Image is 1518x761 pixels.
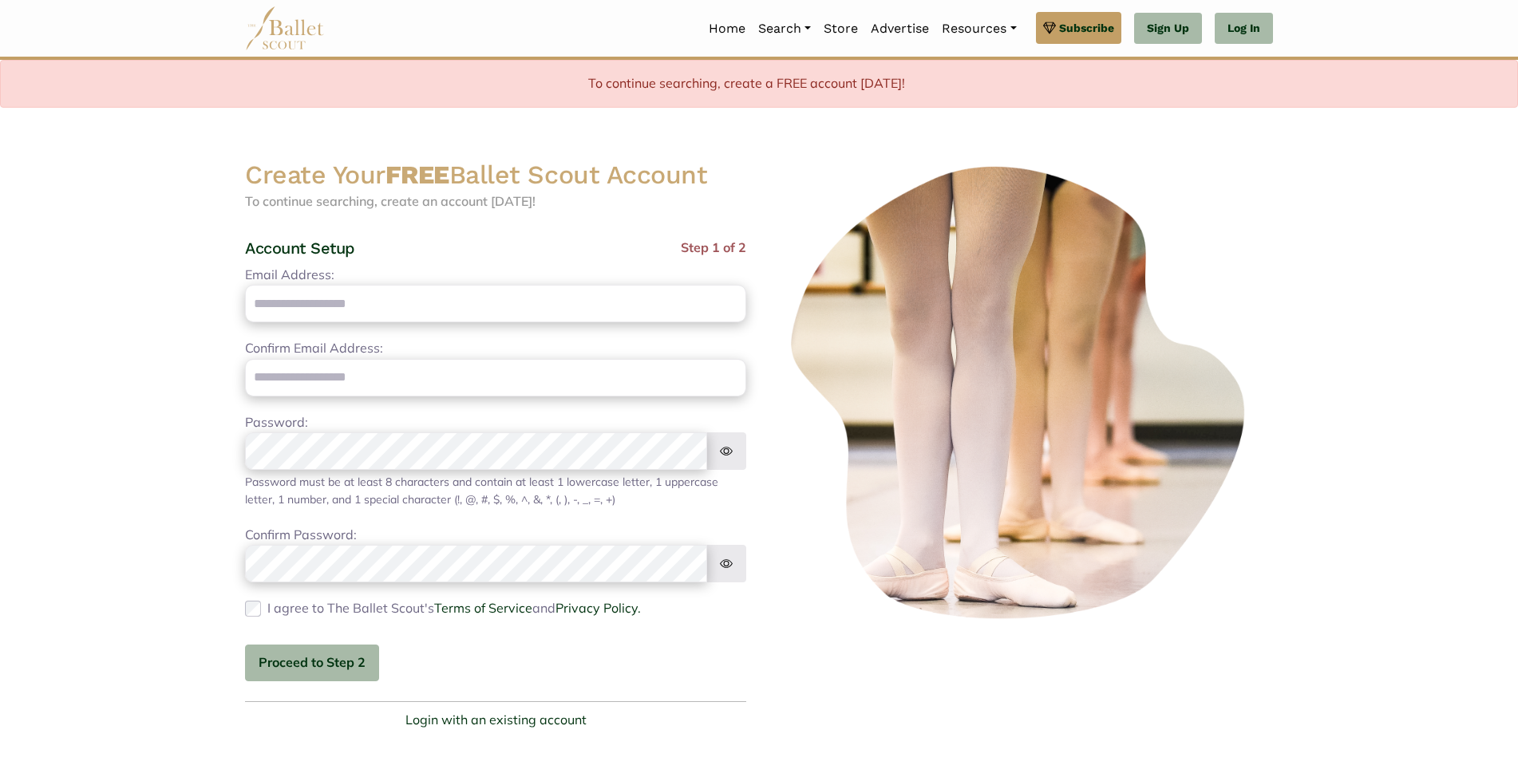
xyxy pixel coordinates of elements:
[772,159,1273,629] img: ballerinas
[1134,13,1202,45] a: Sign Up
[267,598,641,619] label: I agree to The Ballet Scout's and
[245,412,308,433] label: Password:
[385,160,449,190] strong: FREE
[245,193,536,209] span: To continue searching, create an account [DATE]!
[702,12,752,45] a: Home
[817,12,864,45] a: Store
[245,238,355,258] h4: Account Setup
[1043,19,1056,37] img: gem.svg
[405,710,587,731] a: Login with an existing account
[1215,13,1273,45] a: Log In
[935,12,1022,45] a: Resources
[245,525,357,546] label: Confirm Password:
[555,600,641,616] a: Privacy Policy.
[245,645,379,682] button: Proceed to Step 2
[1059,19,1114,37] span: Subscribe
[681,238,746,265] span: Step 1 of 2
[245,265,334,286] label: Email Address:
[245,159,746,192] h2: Create Your Ballet Scout Account
[245,473,746,509] div: Password must be at least 8 characters and contain at least 1 lowercase letter, 1 uppercase lette...
[1036,12,1121,44] a: Subscribe
[245,338,383,359] label: Confirm Email Address:
[864,12,935,45] a: Advertise
[752,12,817,45] a: Search
[434,600,532,616] a: Terms of Service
